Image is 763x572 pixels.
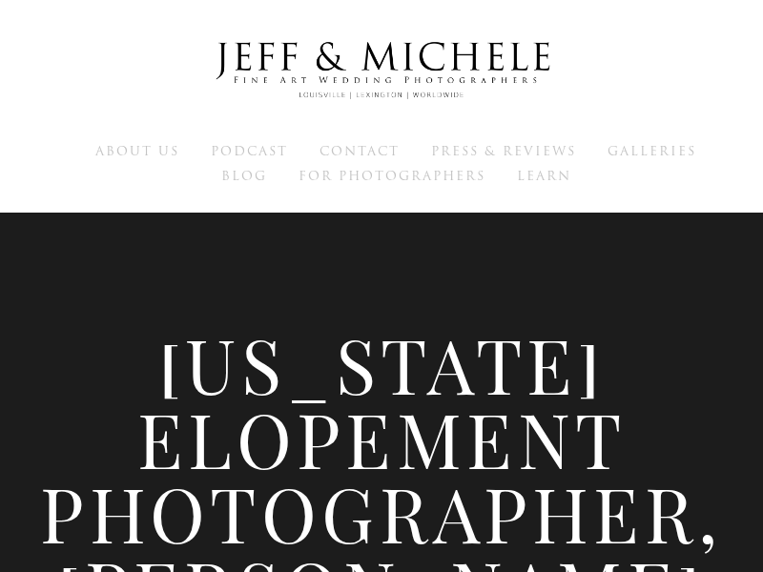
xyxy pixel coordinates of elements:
a: Podcast [211,142,288,159]
span: About Us [95,142,179,160]
span: For Photographers [299,167,485,185]
a: Contact [320,142,400,159]
span: Podcast [211,142,288,160]
a: Press & Reviews [431,142,576,159]
img: Louisville Wedding Photographers - Jeff & Michele Wedding Photographers [191,24,572,117]
a: About Us [95,142,179,159]
a: Blog [221,167,267,184]
span: Learn [517,167,571,185]
a: Learn [517,167,571,184]
span: Blog [221,167,267,185]
a: For Photographers [299,167,485,184]
span: Contact [320,142,400,160]
span: Galleries [608,142,696,160]
a: Galleries [608,142,696,159]
span: Press & Reviews [431,142,576,160]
